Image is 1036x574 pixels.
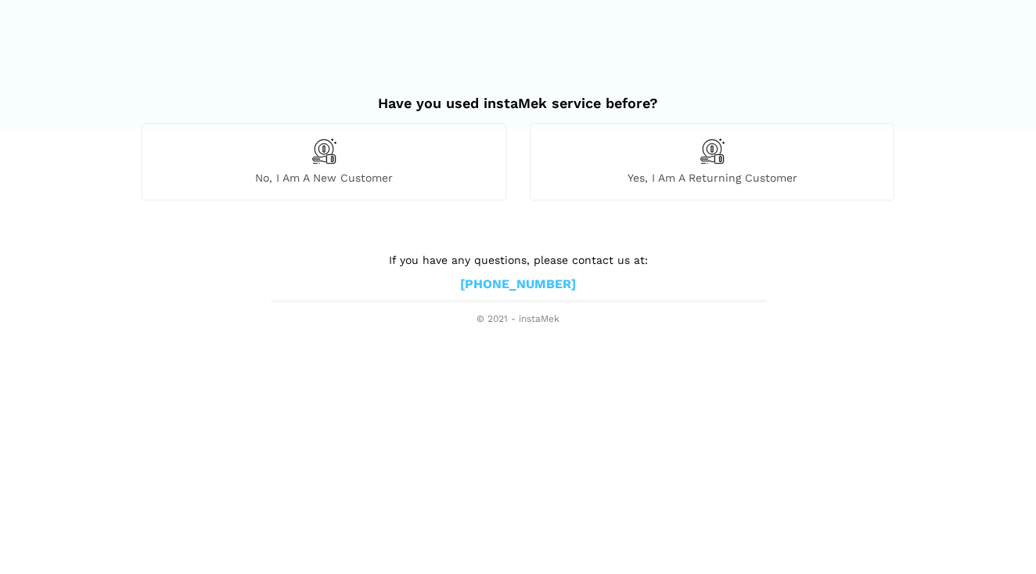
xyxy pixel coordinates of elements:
span: © 2021 - instaMek [272,313,764,326]
a: [PHONE_NUMBER] [460,276,576,293]
span: No, I am a new customer [142,171,505,185]
span: Yes, I am a returning customer [531,171,894,185]
h2: Have you used instaMek service before? [142,79,894,112]
p: If you have any questions, please contact us at: [272,251,764,269]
